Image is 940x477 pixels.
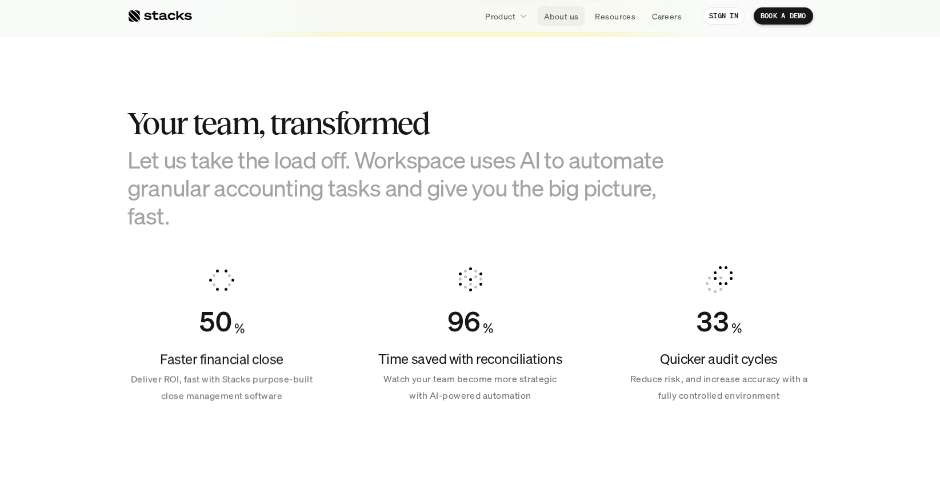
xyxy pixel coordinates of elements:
h4: % [731,319,742,338]
h4: % [483,319,493,338]
a: About us [537,6,585,26]
p: Product [485,10,515,22]
h4: Faster financial close [127,350,316,369]
a: Resources [588,6,642,26]
p: BOOK A DEMO [761,12,806,20]
p: Resources [595,10,635,22]
p: About us [544,10,578,22]
a: Privacy Policy [135,264,185,272]
h4: Time saved with reconciliations [376,350,565,369]
p: SIGN IN [709,12,738,20]
h4: % [234,319,245,338]
p: Reduce risk, and increase accuracy with a fully controlled environment [625,371,813,404]
div: Counter ends at 50 [199,305,232,338]
h3: Let us take the load off. Workspace uses AI to automate granular accounting tasks and give you th... [127,146,699,230]
h4: Quicker audit cycles [625,350,813,369]
h2: Your team, transformed [127,106,699,141]
div: Counter ends at 33 [696,305,729,338]
div: Counter ends at 96 [447,305,481,338]
p: Deliver ROI, fast with Stacks purpose-built close management software [127,371,316,404]
p: Watch your team become more strategic with AI-powered automation [376,371,565,404]
a: Careers [645,6,689,26]
p: Careers [652,10,682,22]
a: BOOK A DEMO [754,7,813,25]
a: SIGN IN [702,7,745,25]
